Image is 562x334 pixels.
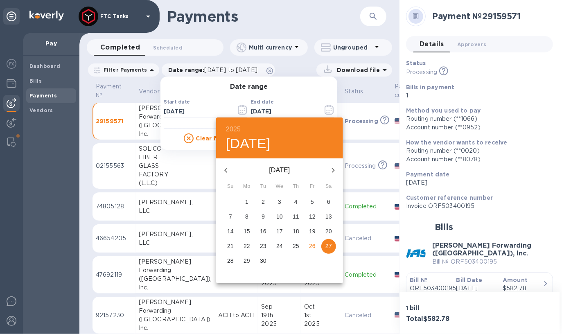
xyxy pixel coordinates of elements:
button: 20 [321,224,336,239]
button: 11 [289,210,303,224]
p: 13 [325,212,332,221]
p: 21 [227,242,234,250]
button: [DATE] [226,135,271,152]
p: 10 [276,212,283,221]
button: 28 [223,254,238,269]
p: 12 [309,212,316,221]
p: 6 [327,198,330,206]
span: Th [289,183,303,191]
button: 9 [256,210,271,224]
p: 22 [244,242,250,250]
p: 15 [244,227,250,235]
button: 8 [239,210,254,224]
button: 3 [272,195,287,210]
p: 29 [244,257,250,265]
p: 27 [325,242,332,250]
button: 2 [256,195,271,210]
button: 18 [289,224,303,239]
p: 4 [294,198,298,206]
button: 7 [223,210,238,224]
span: Fr [305,183,320,191]
span: We [272,183,287,191]
p: 8 [245,212,248,221]
p: 9 [262,212,265,221]
button: 26 [305,239,320,254]
p: 28 [227,257,234,265]
span: Su [223,183,238,191]
p: 16 [260,227,266,235]
p: 2 [262,198,265,206]
button: 15 [239,224,254,239]
button: 29 [239,254,254,269]
button: 14 [223,224,238,239]
p: 20 [325,227,332,235]
button: 21 [223,239,238,254]
p: 3 [278,198,281,206]
button: 2025 [226,124,241,135]
p: 25 [293,242,299,250]
button: 6 [321,195,336,210]
button: 23 [256,239,271,254]
button: 1 [239,195,254,210]
button: 24 [272,239,287,254]
button: 10 [272,210,287,224]
button: 22 [239,239,254,254]
p: 26 [309,242,316,250]
p: 24 [276,242,283,250]
button: 27 [321,239,336,254]
span: Sa [321,183,336,191]
p: [DATE] [236,165,323,175]
button: 13 [321,210,336,224]
p: 18 [293,227,299,235]
span: Tu [256,183,271,191]
p: 5 [311,198,314,206]
span: Mo [239,183,254,191]
button: 4 [289,195,303,210]
p: 30 [260,257,266,265]
button: 12 [305,210,320,224]
p: 1 [245,198,248,206]
button: 16 [256,224,271,239]
button: 17 [272,224,287,239]
button: 30 [256,254,271,269]
button: 5 [305,195,320,210]
button: 25 [289,239,303,254]
p: 14 [227,227,234,235]
p: 7 [229,212,232,221]
p: 23 [260,242,266,250]
p: 17 [276,227,283,235]
button: 19 [305,224,320,239]
p: 11 [293,212,299,221]
p: 19 [309,227,316,235]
